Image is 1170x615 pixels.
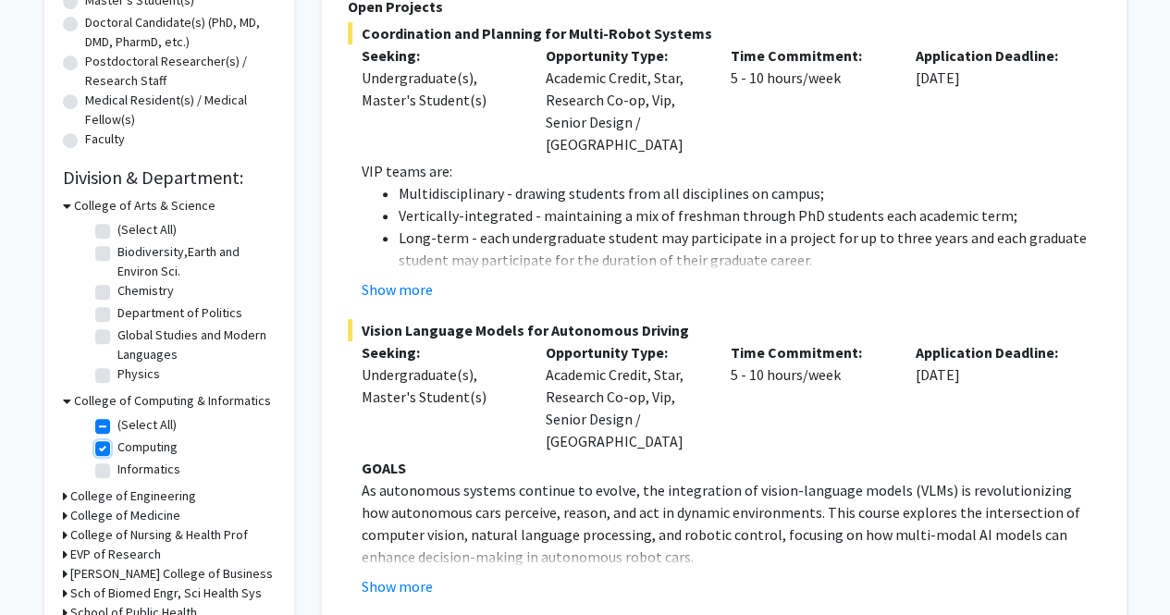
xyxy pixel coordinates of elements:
[362,479,1101,568] p: As autonomous systems continue to evolve, the integration of vision-language models (VLMs) is rev...
[70,564,273,584] h3: [PERSON_NAME] College of Business
[532,44,717,155] div: Academic Credit, Star, Research Co-op, Vip, Senior Design / [GEOGRAPHIC_DATA]
[717,44,902,155] div: 5 - 10 hours/week
[117,364,160,384] label: Physics
[74,196,216,215] h3: College of Arts & Science
[546,44,703,67] p: Opportunity Type:
[717,341,902,452] div: 5 - 10 hours/week
[348,22,1101,44] span: Coordination and Planning for Multi-Robot Systems
[70,545,161,564] h3: EVP of Research
[902,44,1087,155] div: [DATE]
[117,415,177,435] label: (Select All)
[117,242,271,281] label: Biodiversity,Earth and Environ Sci.
[117,220,177,240] label: (Select All)
[546,341,703,363] p: Opportunity Type:
[348,319,1101,341] span: Vision Language Models for Autonomous Driving
[70,525,248,545] h3: College of Nursing & Health Prof
[362,67,519,111] div: Undergraduate(s), Master's Student(s)
[70,506,180,525] h3: College of Medicine
[362,341,519,363] p: Seeking:
[362,363,519,408] div: Undergraduate(s), Master's Student(s)
[70,584,262,603] h3: Sch of Biomed Engr, Sci Health Sys
[85,91,276,129] label: Medical Resident(s) / Medical Fellow(s)
[117,437,178,457] label: Computing
[362,575,433,597] button: Show more
[902,341,1087,452] div: [DATE]
[14,532,79,601] iframe: Chat
[399,227,1101,271] li: Long-term - each undergraduate student may participate in a project for up to three years and eac...
[70,486,196,506] h3: College of Engineering
[731,341,888,363] p: Time Commitment:
[731,44,888,67] p: Time Commitment:
[916,341,1073,363] p: Application Deadline:
[85,129,125,149] label: Faculty
[74,391,271,411] h3: College of Computing & Informatics
[916,44,1073,67] p: Application Deadline:
[117,460,180,479] label: Informatics
[117,326,271,364] label: Global Studies and Modern Languages
[63,166,276,189] h2: Division & Department:
[362,278,433,301] button: Show more
[362,459,406,477] strong: GOALS
[399,182,1101,204] li: Multidisciplinary - drawing students from all disciplines on campus;
[117,281,174,301] label: Chemistry
[117,303,242,323] label: Department of Politics
[532,341,717,452] div: Academic Credit, Star, Research Co-op, Vip, Senior Design / [GEOGRAPHIC_DATA]
[399,204,1101,227] li: Vertically-integrated - maintaining a mix of freshman through PhD students each academic term;
[85,52,276,91] label: Postdoctoral Researcher(s) / Research Staff
[85,13,276,52] label: Doctoral Candidate(s) (PhD, MD, DMD, PharmD, etc.)
[362,160,1101,182] p: VIP teams are:
[362,44,519,67] p: Seeking:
